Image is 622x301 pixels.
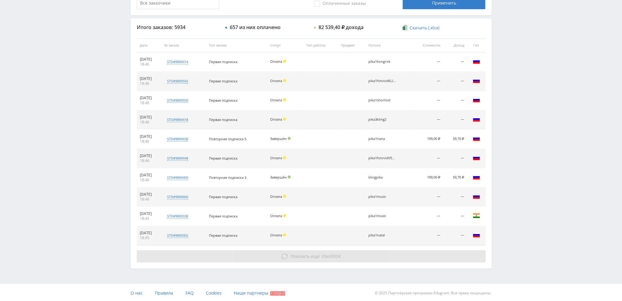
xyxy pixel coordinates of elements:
div: 18:46 [140,120,158,125]
th: Тип работы [303,39,338,52]
span: Первая подписка [209,117,237,122]
td: — [443,149,467,168]
div: [DATE] [140,115,158,120]
th: № заказа [161,39,206,52]
img: rus.png [473,193,480,200]
img: rus.png [473,135,480,142]
span: Оплата [270,59,282,64]
td: — [411,149,443,168]
span: Первая подписка [209,98,237,103]
span: Показать ещё [290,253,320,259]
span: Оплата [270,194,282,199]
span: Правила [155,290,173,296]
span: Оплата [270,78,282,83]
div: 18:46 [140,100,158,105]
span: Оплата [270,156,282,160]
div: std#9890338 [167,214,188,219]
th: Доход [443,39,467,52]
th: Статус [267,39,304,52]
td: — [443,226,467,245]
div: [DATE] [140,231,158,235]
div: pika1fotvvidKLING [368,79,396,83]
td: — [443,110,467,130]
td: 199,00 ₽ [411,168,443,187]
span: Оплаченные заказы [314,1,366,7]
td: — [411,72,443,91]
th: Дата [137,39,161,52]
span: 10 [321,253,326,259]
span: Первая подписка [209,156,237,160]
img: ind.png [473,212,480,219]
td: — [443,91,467,110]
td: — [443,72,467,91]
td: — [443,52,467,72]
div: [DATE] [140,192,158,197]
div: [DATE] [140,76,158,81]
a: Скачать (.xlsx) [403,25,439,31]
div: std#9890418 [167,117,188,122]
div: std#9890302 [167,233,188,238]
img: rus.png [473,154,480,161]
span: Скидки [270,291,285,295]
img: xlsx [403,24,408,31]
div: std#9890414 [167,59,188,64]
div: std#9890400 [167,175,188,180]
button: Показать ещё 10из5924 [137,250,486,262]
span: Подтвержден [288,175,291,179]
div: 657 из них оплачено [230,24,281,30]
div: [DATE] [140,57,158,62]
span: 5924 [331,253,341,259]
th: Тип заказа [206,39,267,52]
td: — [443,207,467,226]
th: Гео [467,39,486,52]
span: Подтвержден [288,137,291,140]
div: std#9890448 [167,156,188,161]
div: pika1nana [368,137,396,141]
td: — [411,207,443,226]
div: [DATE] [140,173,158,178]
td: — [411,226,443,245]
div: pika1natal [368,233,396,237]
td: — [411,91,443,110]
div: pika1shortvid [368,98,396,102]
span: Первая подписка [209,194,237,199]
div: std#9890660 [167,194,188,199]
td: — [411,52,443,72]
div: 18:46 [140,81,158,86]
span: Первая подписка [209,214,237,218]
div: pika1music [368,214,396,218]
th: Потоки [365,39,411,52]
div: 18:46 [140,139,158,144]
th: Стоимость [411,39,443,52]
img: rus.png [473,58,480,65]
div: 18:45 [140,216,158,221]
div: 18:46 [140,178,158,182]
div: Итого заказов: 5934 [137,24,219,30]
span: Оплата [270,213,282,218]
span: Наши партнеры [234,290,268,296]
img: rus.png [473,231,480,239]
td: — [411,187,443,207]
span: Завершён [270,136,287,141]
span: Холд [283,79,286,82]
div: 18:46 [140,197,158,202]
img: rus.png [473,77,480,84]
span: Оплата [270,233,282,237]
span: Cookies [206,290,222,296]
div: [DATE] [140,134,158,139]
span: Первая подписка [209,79,237,83]
div: std#9890436 [167,137,188,141]
span: из [290,253,341,259]
th: Предмет [338,39,365,52]
span: Холд [283,98,286,101]
span: Холд [283,156,286,159]
span: Холд [283,214,286,217]
div: pika3kling2 [368,118,396,122]
img: rus.png [473,115,480,123]
td: — [443,187,467,207]
div: 82 539,40 ₽ дохода [318,24,363,30]
td: 199,00 ₽ [411,130,443,149]
span: Завершён [270,175,287,179]
span: Повторная подписка 5 [209,137,246,141]
span: Оплата [270,117,282,122]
